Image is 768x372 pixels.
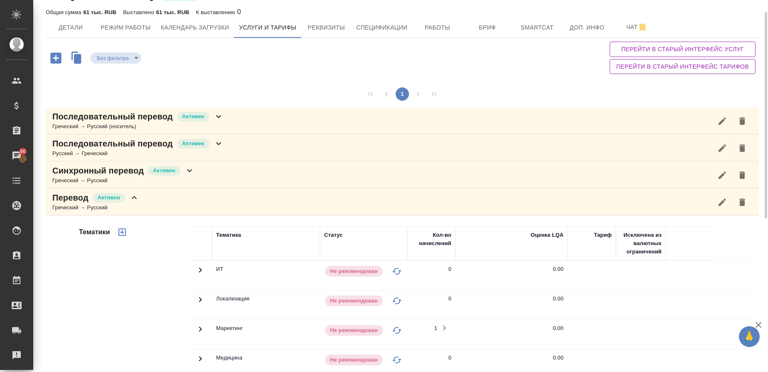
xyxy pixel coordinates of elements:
[156,9,190,15] p: 61 тыс. RUB
[330,267,378,275] p: Не рекомендован
[2,145,31,166] a: 86
[448,295,451,303] div: 0
[112,222,132,242] button: Добавить тематику
[52,192,89,203] p: Перевод
[153,166,175,175] p: Активен
[638,22,647,32] svg: Отписаться
[123,9,156,15] p: Выставлено
[391,295,403,307] button: Изменить статус на "В черном списке"
[90,52,141,64] div: Без фильтра
[356,22,407,33] span: Спецификации
[52,176,194,185] div: Греческий → Русский
[196,7,241,17] div: 0
[391,265,403,278] button: Изменить статус на "В черном списке"
[212,290,320,320] td: Локализация
[437,321,451,335] button: Открыть работы
[411,231,451,248] div: Кол-во начислений
[239,22,296,33] span: Услуги и тарифы
[98,193,120,202] p: Активен
[742,328,756,345] span: 🙏
[330,356,378,364] p: Не рекомендован
[594,231,612,239] div: Тариф
[330,326,378,335] p: Не рекомендован
[610,42,756,57] button: Перейти в старый интерфейс услуг
[616,44,749,55] span: Перейти в старый интерфейс услуг
[712,192,732,212] button: Редактировать услугу
[363,87,442,101] nav: pagination navigation
[46,161,759,188] div: Синхронный переводАктивенГреческий → Русский
[739,326,760,347] button: 🙏
[94,55,131,62] button: Без фильтра
[52,111,173,122] p: Последовательный перевод
[182,112,204,121] p: Активен
[195,270,205,276] span: Toggle Row Expanded
[51,22,91,33] span: Детали
[216,231,241,239] div: Тематика
[46,9,83,15] p: Общая сумма
[46,188,759,216] div: ПереводАктивенГреческий → Русский
[531,231,564,239] div: Оценка LQA
[732,192,752,212] button: Удалить услугу
[448,354,451,362] div: 0
[712,111,732,131] button: Редактировать услугу
[196,9,237,15] p: К выставлению
[455,261,568,290] td: 0.00
[617,22,657,32] span: Чат
[324,231,343,239] div: Статус
[83,9,116,15] p: 61 тыс. RUB
[182,139,204,148] p: Активен
[44,50,67,67] button: Добавить услугу
[468,22,507,33] span: Бриф
[212,320,320,349] td: Маркетинг
[67,50,90,68] button: Скопировать услуги другого исполнителя
[195,329,205,335] span: Toggle Row Expanded
[195,300,205,306] span: Toggle Row Expanded
[418,22,458,33] span: Работы
[46,107,759,134] div: Последовательный переводАктивенГреческий → Русский (носитель)
[434,324,437,332] div: 1
[52,149,224,158] div: Русский → Греческий
[732,165,752,185] button: Удалить услугу
[517,22,557,33] span: Smartcat
[712,165,732,185] button: Редактировать услугу
[52,122,224,131] div: Греческий → Русский (носитель)
[712,138,732,158] button: Редактировать услугу
[212,261,320,290] td: ИТ
[391,324,403,337] button: Изменить статус на "В черном списке"
[610,59,756,74] button: Перейти в старый интерфейс тарифов
[306,22,346,33] span: Реквизиты
[455,320,568,349] td: 0.00
[161,22,229,33] span: Календарь загрузки
[52,165,144,176] p: Синхронный перевод
[52,138,173,149] p: Последовательный перевод
[567,22,607,33] span: Доп. инфо
[79,227,110,237] h4: Тематики
[448,265,451,273] div: 0
[195,359,205,365] span: Toggle Row Expanded
[732,111,752,131] button: Удалить услугу
[101,22,151,33] span: Режим работы
[52,203,139,212] div: Греческий → Русский
[455,290,568,320] td: 0.00
[620,231,662,256] div: Исключена из валютных ограничений
[330,297,378,305] p: Не рекомендован
[732,138,752,158] button: Удалить услугу
[46,134,759,161] div: Последовательный переводАктивенРусский → Греческий
[391,354,403,366] button: Изменить статус на "В черном списке"
[616,62,749,72] span: Перейти в старый интерфейс тарифов
[15,147,31,156] span: 86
